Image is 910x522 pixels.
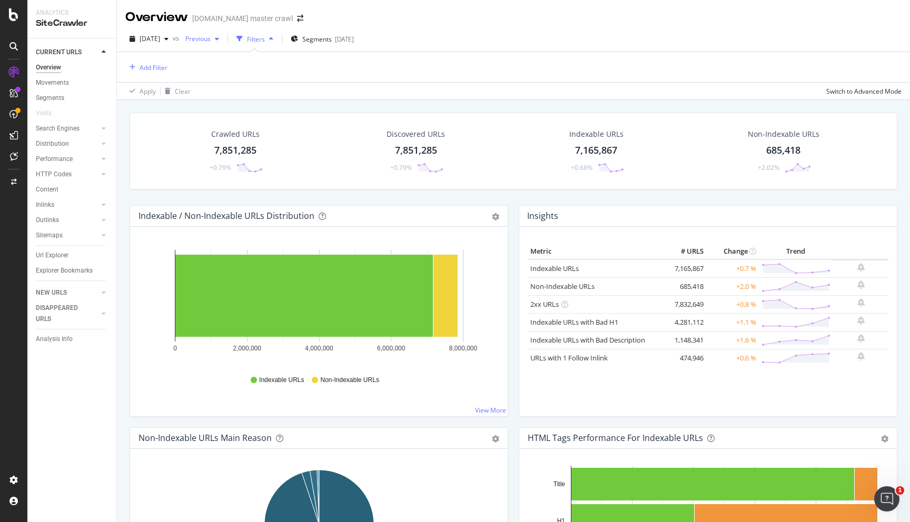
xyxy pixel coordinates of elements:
[232,31,278,47] button: Filters
[36,108,62,119] a: Visits
[211,129,260,139] div: Crawled URLs
[36,154,98,165] a: Performance
[140,63,167,72] div: Add Filter
[36,303,98,325] a: DISAPPEARED URLS
[530,264,579,273] a: Indexable URLs
[36,287,67,298] div: NEW URLS
[36,230,63,241] div: Sitemaps
[706,244,759,259] th: Change
[140,34,160,43] span: 2025 Oct. 6th
[139,210,314,221] div: Indexable / Non-Indexable URLs Distribution
[528,244,664,259] th: Metric
[395,144,437,157] div: 7,851,285
[36,77,109,88] a: Movements
[181,31,223,47] button: Previous
[36,230,98,241] a: Sitemaps
[36,93,64,104] div: Segments
[36,169,98,180] a: HTTP Codes
[822,83,902,99] button: Switch to Advanced Mode
[759,244,833,259] th: Trend
[492,435,499,443] div: gear
[857,280,865,289] div: bell-plus
[125,83,156,99] button: Apply
[286,31,358,47] button: Segments[DATE]
[36,303,89,325] div: DISAPPEARED URLS
[664,313,706,331] td: 4,281,112
[125,61,167,74] button: Add Filter
[36,47,98,58] a: CURRENT URLS
[175,87,191,96] div: Clear
[125,31,173,47] button: [DATE]
[896,486,904,495] span: 1
[492,213,499,220] div: gear
[36,334,109,345] a: Analysis Info
[233,345,262,352] text: 2,000,000
[36,184,58,195] div: Content
[36,250,109,261] a: Url Explorer
[36,138,69,149] div: Distribution
[36,138,98,149] a: Distribution
[305,345,333,352] text: 4,000,000
[826,87,902,96] div: Switch to Advanced Mode
[125,8,188,26] div: Overview
[706,331,759,349] td: +1.6 %
[173,34,181,43] span: vs
[192,13,293,24] div: [DOMAIN_NAME] master crawl
[36,265,109,276] a: Explorer Bookmarks
[766,144,800,157] div: 685,418
[36,8,108,17] div: Analytics
[297,15,303,22] div: arrow-right-arrow-left
[387,129,445,139] div: Discovered URLs
[173,345,177,352] text: 0
[36,93,109,104] a: Segments
[706,259,759,278] td: +0.7 %
[527,209,558,223] h4: Insights
[530,335,645,345] a: Indexable URLs with Bad Description
[748,129,819,139] div: Non-Indexable URLs
[139,244,499,366] svg: A chart.
[857,352,865,360] div: bell-plus
[575,144,617,157] div: 7,165,867
[247,35,265,44] div: Filters
[475,406,506,415] a: View More
[530,282,595,291] a: Non-Indexable URLs
[706,313,759,331] td: +1.1 %
[530,353,608,363] a: URLs with 1 Follow Inlink
[36,215,59,226] div: Outlinks
[161,83,191,99] button: Clear
[528,433,703,443] div: HTML Tags Performance for Indexable URLs
[36,184,109,195] a: Content
[706,277,759,295] td: +2.0 %
[36,250,68,261] div: Url Explorer
[530,317,618,327] a: Indexable URLs with Bad H1
[36,215,98,226] a: Outlinks
[553,480,566,488] text: Title
[664,295,706,313] td: 7,832,649
[36,123,98,134] a: Search Engines
[664,259,706,278] td: 7,165,867
[36,154,73,165] div: Performance
[664,331,706,349] td: 1,148,341
[36,108,52,119] div: Visits
[706,349,759,367] td: +0.6 %
[259,376,304,385] span: Indexable URLs
[36,123,80,134] div: Search Engines
[36,62,61,73] div: Overview
[36,47,82,58] div: CURRENT URLS
[664,349,706,367] td: 474,946
[36,17,108,29] div: SiteCrawler
[181,34,211,43] span: Previous
[664,277,706,295] td: 685,418
[874,486,899,511] iframe: Intercom live chat
[857,334,865,343] div: bell-plus
[36,199,98,210] a: Inlinks
[857,263,865,272] div: bell-plus
[530,299,559,309] a: 2xx URLs
[139,433,272,443] div: Non-Indexable URLs Main Reason
[758,163,779,172] div: +2.02%
[36,287,98,298] a: NEW URLS
[335,35,354,44] div: [DATE]
[377,345,405,352] text: 6,000,000
[390,163,412,172] div: +0.79%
